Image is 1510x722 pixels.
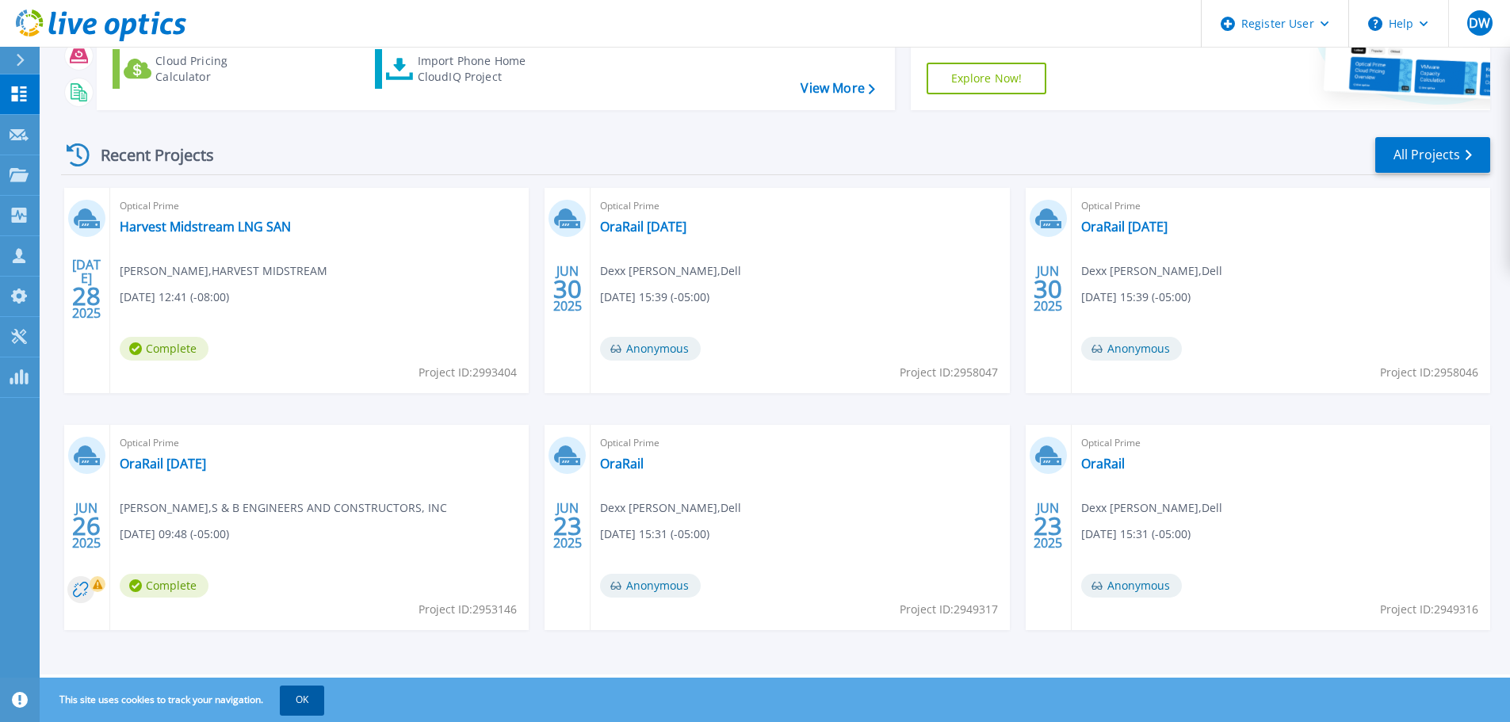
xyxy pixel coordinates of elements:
span: Optical Prime [600,197,1000,215]
span: Anonymous [600,574,701,598]
span: [DATE] 15:39 (-05:00) [1081,288,1191,306]
span: Dexx [PERSON_NAME] , Dell [1081,262,1222,280]
span: Project ID: 2949317 [900,601,998,618]
span: Complete [120,574,208,598]
span: 26 [72,519,101,533]
a: Harvest Midstream LNG SAN [120,219,291,235]
span: [PERSON_NAME] , S & B ENGINEERS AND CONSTRUCTORS, INC [120,499,447,517]
span: [DATE] 15:31 (-05:00) [1081,525,1191,543]
div: [DATE] 2025 [71,260,101,318]
span: Project ID: 2958047 [900,364,998,381]
span: [DATE] 09:48 (-05:00) [120,525,229,543]
div: Import Phone Home CloudIQ Project [418,53,541,85]
span: 30 [1034,282,1062,296]
span: 23 [553,519,582,533]
span: [DATE] 12:41 (-08:00) [120,288,229,306]
a: View More [801,81,874,96]
span: Project ID: 2958046 [1380,364,1478,381]
div: Cloud Pricing Calculator [155,53,282,85]
span: Anonymous [1081,337,1182,361]
button: OK [280,686,324,714]
span: Optical Prime [120,434,519,452]
span: 30 [553,282,582,296]
div: Recent Projects [61,136,235,174]
span: [PERSON_NAME] , HARVEST MIDSTREAM [120,262,327,280]
span: Anonymous [600,337,701,361]
div: JUN 2025 [1033,497,1063,555]
span: Project ID: 2953146 [419,601,517,618]
span: Project ID: 2949316 [1380,601,1478,618]
a: OraRail [DATE] [1081,219,1168,235]
a: All Projects [1375,137,1490,173]
span: Dexx [PERSON_NAME] , Dell [600,262,741,280]
span: [DATE] 15:39 (-05:00) [600,288,709,306]
span: Dexx [PERSON_NAME] , Dell [1081,499,1222,517]
span: Optical Prime [1081,434,1481,452]
a: OraRail [600,456,644,472]
div: JUN 2025 [1033,260,1063,318]
span: Optical Prime [600,434,1000,452]
span: Anonymous [1081,574,1182,598]
a: OraRail [DATE] [120,456,206,472]
a: OraRail [1081,456,1125,472]
a: OraRail [DATE] [600,219,686,235]
span: 23 [1034,519,1062,533]
span: DW [1469,17,1490,29]
span: 28 [72,289,101,303]
span: Dexx [PERSON_NAME] , Dell [600,499,741,517]
span: Complete [120,337,208,361]
span: Optical Prime [120,197,519,215]
span: Project ID: 2993404 [419,364,517,381]
span: [DATE] 15:31 (-05:00) [600,525,709,543]
div: JUN 2025 [71,497,101,555]
div: JUN 2025 [552,260,583,318]
a: Explore Now! [927,63,1047,94]
span: Optical Prime [1081,197,1481,215]
div: JUN 2025 [552,497,583,555]
a: Cloud Pricing Calculator [113,49,289,89]
span: This site uses cookies to track your navigation. [44,686,324,714]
